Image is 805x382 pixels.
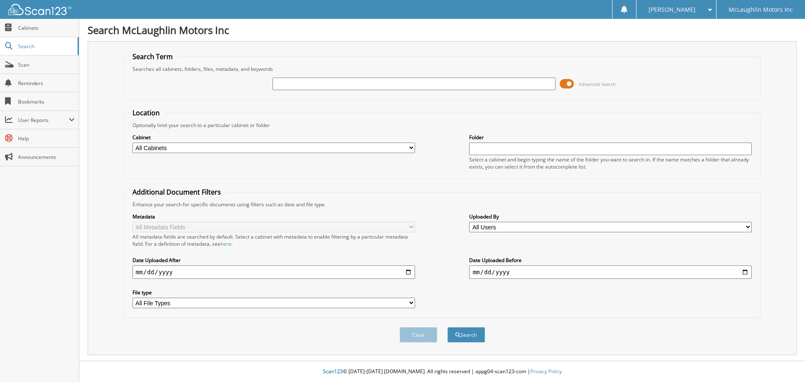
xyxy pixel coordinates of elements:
legend: Location [128,108,164,117]
span: Scan123 [323,368,343,375]
span: Help [18,135,75,142]
span: Announcements [18,153,75,161]
a: Privacy Policy [530,368,562,375]
label: Date Uploaded After [132,257,415,264]
label: Folder [469,134,752,141]
div: All metadata fields are searched by default. Select a cabinet with metadata to enable filtering b... [132,233,415,247]
span: Search [18,43,73,50]
label: Uploaded By [469,213,752,220]
label: Date Uploaded Before [469,257,752,264]
span: Reminders [18,80,75,87]
a: here [221,240,231,247]
legend: Search Term [128,52,177,61]
div: Optionally limit your search to a particular cabinet or folder [128,122,756,129]
input: end [469,265,752,279]
span: [PERSON_NAME] [649,7,696,12]
span: Cabinets [18,24,75,31]
div: © [DATE]-[DATE] [DOMAIN_NAME]. All rights reserved | appg04-scan123-com | [79,361,805,382]
button: Search [447,327,485,343]
span: McLaughlin Motors Inc [729,7,793,12]
label: Cabinet [132,134,415,141]
label: File type [132,289,415,296]
span: Bookmarks [18,98,75,105]
span: Scan [18,61,75,68]
label: Metadata [132,213,415,220]
div: Searches all cabinets, folders, files, metadata, and keywords [128,65,756,73]
span: Advanced Search [579,81,616,87]
h1: Search McLaughlin Motors Inc [88,23,797,37]
legend: Additional Document Filters [128,187,225,197]
div: Select a cabinet and begin typing the name of the folder you want to search in. If the name match... [469,156,752,170]
img: scan123-logo-white.svg [8,4,71,15]
span: User Reports [18,117,69,124]
button: Clear [400,327,437,343]
div: Enhance your search for specific documents using filters such as date and file type. [128,201,756,208]
input: start [132,265,415,279]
